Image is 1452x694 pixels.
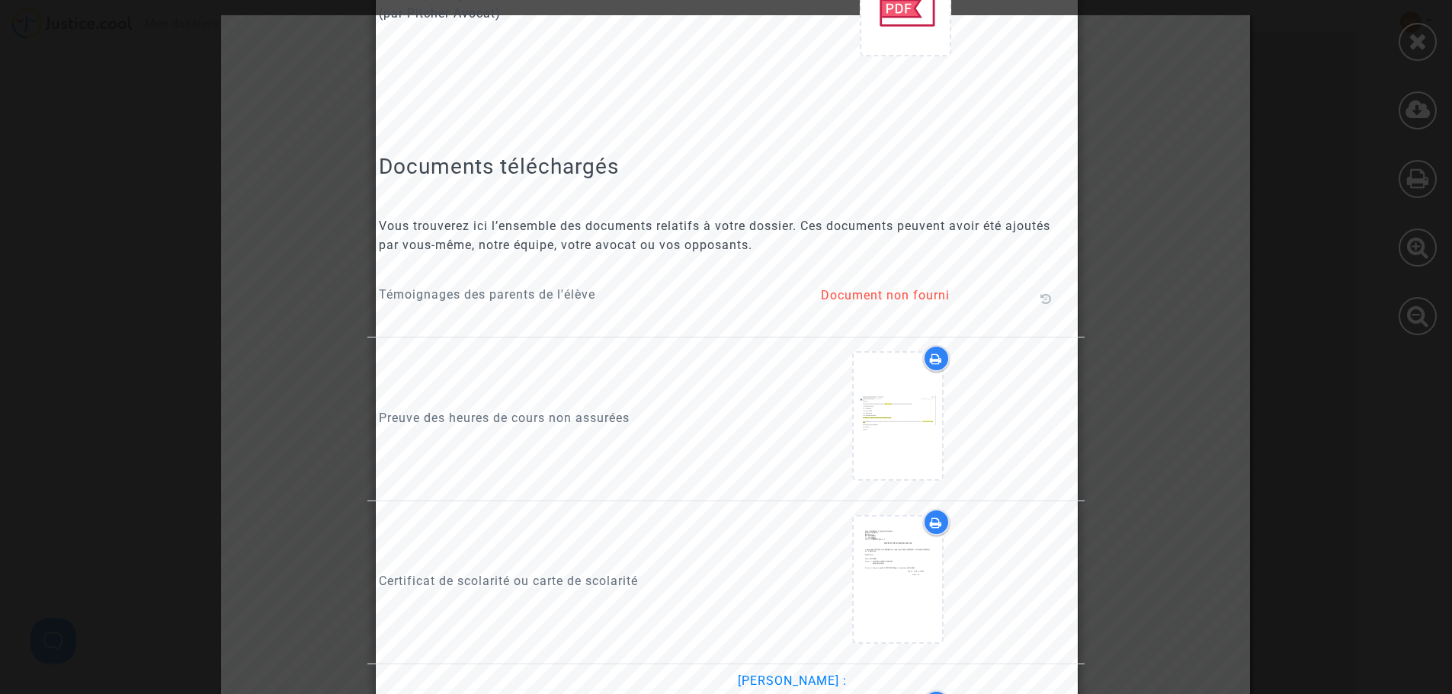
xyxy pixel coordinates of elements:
p: Certificat de scolarité ou carte de scolarité [379,571,715,590]
span: Vous trouverez ici l’ensemble des documents relatifs à votre dossier. Ces documents peuvent avoir... [379,219,1050,252]
h2: Documents téléchargés [379,153,1073,180]
div: (par Pitcher Avocat) [379,5,715,23]
p: Témoignages des parents de l'élève [379,285,715,304]
p: Preuve des heures de cours non assurées [379,408,715,427]
span: [PERSON_NAME] : [738,673,847,688]
div: Document non fourni [738,286,1059,305]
